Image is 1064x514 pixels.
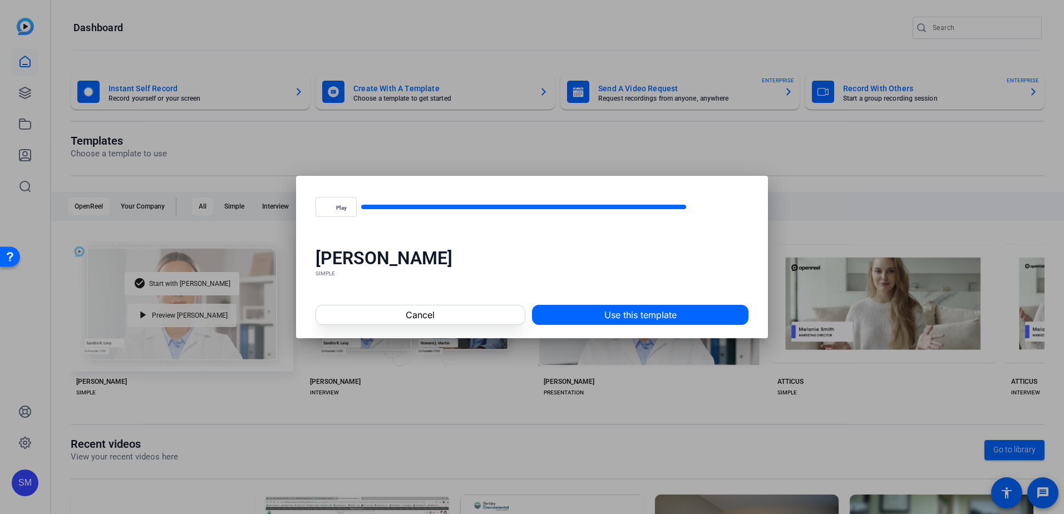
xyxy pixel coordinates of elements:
[406,308,435,322] span: Cancel
[316,247,749,269] div: [PERSON_NAME]
[691,194,717,220] button: Mute
[316,197,357,217] button: Play
[336,205,347,211] span: Play
[722,194,748,220] button: Fullscreen
[316,269,749,278] div: SIMPLE
[316,305,525,325] button: Cancel
[532,305,748,325] button: Use this template
[604,308,677,322] span: Use this template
